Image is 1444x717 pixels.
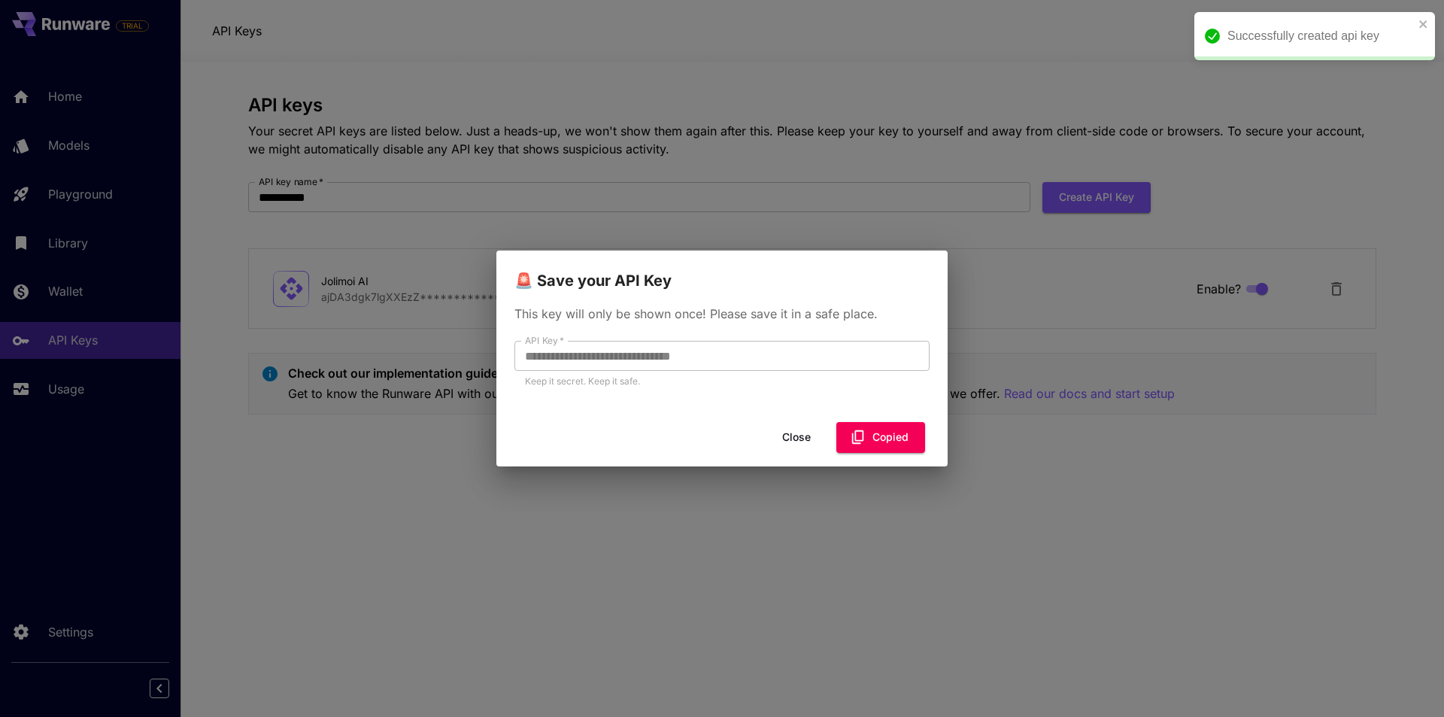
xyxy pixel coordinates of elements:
h2: 🚨 Save your API Key [496,251,948,293]
button: close [1418,18,1429,30]
button: Copied [836,422,925,453]
div: Successfully created api key [1227,27,1414,45]
button: Close [763,422,830,453]
p: Keep it secret. Keep it safe. [525,374,919,389]
p: This key will only be shown once! Please save it in a safe place. [514,305,930,323]
label: API Key [525,334,564,347]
